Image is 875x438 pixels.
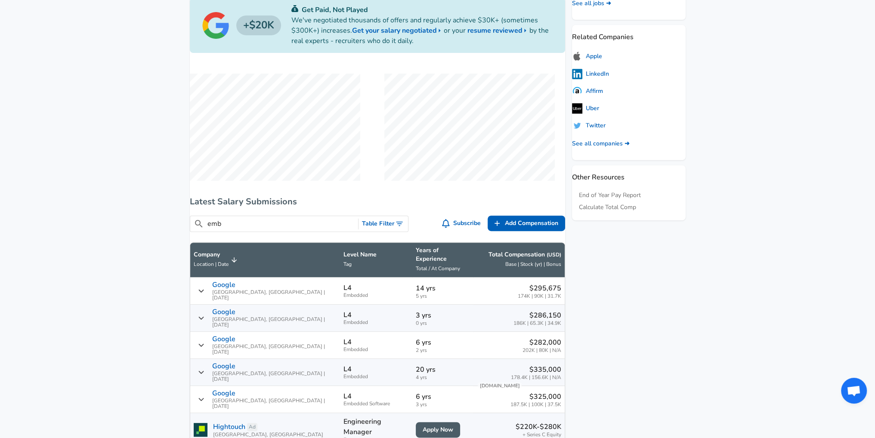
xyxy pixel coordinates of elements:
p: Years of Experience [416,246,470,263]
button: Toggle Search Filters [359,216,408,232]
span: Total / At Company [416,265,460,272]
p: L4 [343,338,352,346]
a: Get your salary negotiated [352,25,444,36]
span: 0 yrs [416,321,470,326]
span: 174K | 90K | 31.7K [518,293,561,299]
p: $335,000 [511,364,561,375]
span: Base | Stock (yr) | Bonus [505,261,561,268]
p: 3 yrs [416,310,470,321]
p: 20 yrs [416,364,470,375]
a: Apply Now [416,422,460,438]
span: Embedded [343,320,409,325]
div: Open chat [841,378,867,404]
span: Location | Date [194,261,229,268]
span: 4 yrs [416,375,470,380]
span: [GEOGRAPHIC_DATA], [GEOGRAPHIC_DATA] | [DATE] [212,398,337,409]
p: Get Paid, Not Played [291,5,553,15]
button: Subscribe [440,216,484,231]
h4: $20K [236,15,281,35]
span: 187.5K | 100K | 37.5K [510,402,561,407]
p: Company [194,250,229,259]
img: 10SwgdJ.png [572,86,582,96]
span: 5 yrs [416,293,470,299]
a: See all companies ➜ [572,139,630,148]
span: Embedded [343,293,409,298]
p: $282,000 [523,337,561,348]
a: End of Year Pay Report [579,191,641,200]
p: Level Name [343,250,409,259]
span: 2 yrs [416,348,470,353]
p: Google [212,389,235,397]
h6: Latest Salary Submissions [190,195,565,209]
p: Google [212,335,235,343]
img: hightouchlogo.png [194,423,207,437]
img: svg+xml;base64,PHN2ZyB4bWxucz0iaHR0cDovL3d3dy53My5vcmcvMjAwMC9zdmciIGZpbGw9IiMwYzU0NjAiIHZpZXdCb3... [291,5,298,12]
span: CompanyLocation | Date [194,250,240,269]
span: 202K | 80K | N/A [523,348,561,353]
p: Related Companies [572,25,686,42]
p: L4 [343,284,352,292]
p: L4 [343,392,352,400]
img: linkedinlogo.png [572,69,582,79]
img: uberlogo.png [572,103,582,114]
a: Hightouch [213,422,245,432]
span: Embedded Software [343,401,409,407]
a: Add Compensation [488,216,565,231]
p: L4 [343,311,352,319]
button: (USD) [547,251,561,259]
span: Embedded [343,374,409,379]
p: $220K-$280K [516,422,561,432]
p: Google [212,308,235,316]
a: Uber [572,103,599,114]
span: 186K | 65.3K | 34.9K [513,321,561,326]
span: Embedded [343,347,409,352]
span: + Series C Equity [523,432,561,438]
a: Twitter [572,120,606,131]
a: Ad [247,423,257,431]
a: Calculate Total Comp [579,203,636,212]
a: resume reviewed [467,25,529,36]
span: [GEOGRAPHIC_DATA], [GEOGRAPHIC_DATA] | [DATE] [212,371,337,382]
span: Tag [343,261,352,268]
span: 178.4K | 156.6K | N/A [511,375,561,380]
img: uitCbKH.png [572,120,582,131]
p: $286,150 [513,310,561,321]
p: 6 yrs [416,337,470,348]
a: LinkedIn [572,69,609,79]
p: Total Compensation [489,250,561,259]
img: applelogo.png [572,51,582,62]
a: Google logo$20K [202,12,281,39]
span: 3 yrs [416,402,470,407]
span: Add Compensation [505,218,558,229]
p: $295,675 [518,283,561,293]
span: Total Compensation (USD) Base | Stock (yr) | Bonus [477,250,561,269]
img: Google logo [202,12,229,39]
p: L4 [343,365,352,373]
p: Google [212,281,235,289]
span: [GEOGRAPHIC_DATA], [GEOGRAPHIC_DATA] | [DATE] [212,317,337,328]
p: We've negotiated thousands of offers and regularly achieve $30K+ (sometimes $300K+) increases. or... [291,15,553,46]
input: Search City, Tag, Etc [207,219,355,229]
span: [GEOGRAPHIC_DATA], [GEOGRAPHIC_DATA] | [DATE] [212,344,337,355]
p: Google [212,362,235,370]
p: 6 yrs [416,392,470,402]
p: Engineering Manager [343,416,409,437]
span: [GEOGRAPHIC_DATA], [GEOGRAPHIC_DATA] [213,432,323,438]
a: Affirm [572,86,603,96]
p: 14 yrs [416,283,470,293]
span: [GEOGRAPHIC_DATA], [GEOGRAPHIC_DATA] | [DATE] [212,290,337,301]
a: Apple [572,51,602,62]
p: Other Resources [572,165,686,182]
p: $325,000 [510,392,561,402]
